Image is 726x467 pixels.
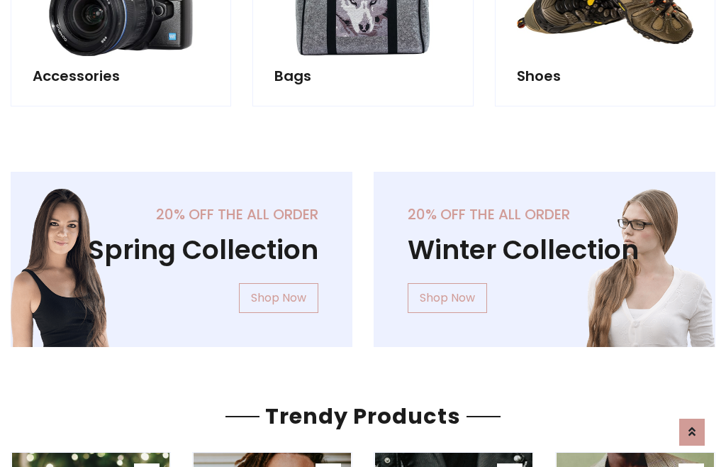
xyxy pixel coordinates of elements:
a: Shop Now [239,283,318,313]
h5: Shoes [517,67,693,84]
h1: Spring Collection [45,234,318,266]
h1: Winter Collection [408,234,681,266]
h5: 20% off the all order [45,206,318,223]
a: Shop Now [408,283,487,313]
h5: Bags [274,67,451,84]
span: Trendy Products [259,401,467,432]
h5: 20% off the all order [408,206,681,223]
h5: Accessories [33,67,209,84]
